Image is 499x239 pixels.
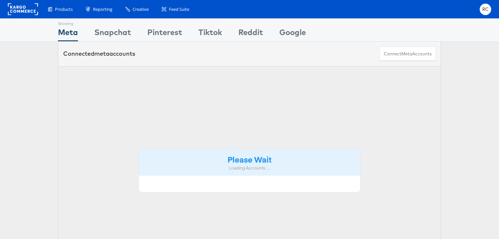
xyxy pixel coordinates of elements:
[144,165,355,171] div: Loading Accounts ....
[169,6,189,12] span: Feed Suite
[279,27,306,41] div: Google
[58,19,78,27] div: Showing
[147,27,182,41] div: Pinterest
[55,6,73,12] span: Products
[58,27,78,41] div: Meta
[379,47,436,61] button: ConnectmetaAccounts
[93,6,112,12] span: Reporting
[198,27,222,41] div: Tiktok
[238,27,263,41] div: Reddit
[401,51,412,57] span: meta
[482,7,489,11] span: RC
[228,154,271,165] strong: Please Wait
[94,27,131,41] div: Snapchat
[133,6,149,12] span: Creative
[63,50,135,58] div: Connected accounts
[94,50,109,57] span: meta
